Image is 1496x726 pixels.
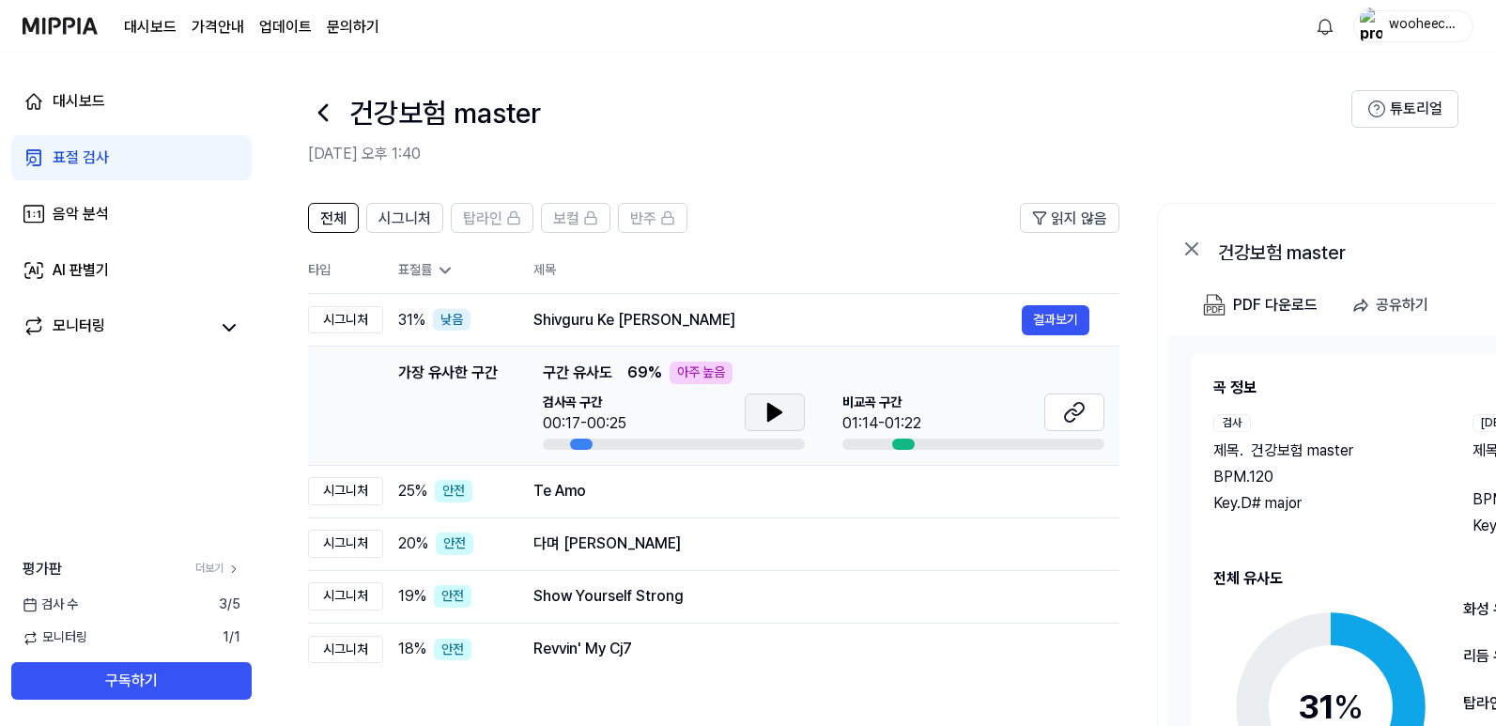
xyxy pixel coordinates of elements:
th: 타입 [308,248,383,294]
th: 제목 [533,248,1119,293]
div: 음악 분석 [53,203,109,225]
button: 읽지 않음 [1020,203,1119,233]
button: 보컬 [541,203,610,233]
div: 안전 [435,480,472,502]
span: 건강보험 master [1251,440,1353,462]
div: Key. D# major [1213,492,1435,515]
div: 낮음 [433,309,470,332]
span: 읽지 않음 [1051,208,1107,230]
span: 19 % [398,585,426,608]
div: 대시보드 [53,90,105,113]
div: 다며 [PERSON_NAME] [533,533,1089,555]
div: Revvin' My Cj7 [533,638,1089,660]
div: 표절 검사 [53,147,109,169]
span: 검사곡 구간 [543,394,626,412]
div: wooheecheon [1388,15,1461,36]
div: 01:14-01:22 [842,412,921,435]
div: 안전 [434,639,471,661]
a: 음악 분석 [11,192,252,237]
a: 표절 검사 [11,135,252,180]
a: 업데이트 [259,16,312,39]
div: 아주 높음 [670,362,733,384]
div: 시그니처 [308,636,383,664]
div: 시그니처 [308,477,383,505]
a: 대시보드 [124,16,177,39]
span: 평가판 [23,558,62,580]
a: AI 판별기 [11,248,252,293]
img: profile [1360,8,1382,45]
span: 31 % [398,309,425,332]
span: 제목 . [1213,440,1243,462]
a: 더보기 [195,561,240,577]
span: 비교곡 구간 [842,394,921,412]
div: 표절률 [398,261,503,280]
div: Shivguru Ke [PERSON_NAME] [533,309,1022,332]
div: Show Yourself Strong [533,585,1089,608]
div: 안전 [434,585,471,608]
span: 반주 [630,208,656,230]
div: 시그니처 [308,306,383,334]
button: 결과보기 [1022,305,1089,335]
button: 시그니처 [366,203,443,233]
div: BPM. 120 [1213,466,1435,488]
div: 검사 [1213,414,1251,432]
h2: [DATE] 오후 1:40 [308,143,1351,165]
span: 탑라인 [463,208,502,230]
span: 구간 유사도 [543,362,612,384]
a: 문의하기 [327,16,379,39]
span: 3 / 5 [219,595,240,614]
button: 구독하기 [11,662,252,700]
button: profilewooheecheon [1353,10,1473,42]
button: 전체 [308,203,359,233]
div: 00:17-00:25 [543,412,626,435]
div: 시그니처 [308,530,383,558]
button: 반주 [618,203,687,233]
h1: 건강보험 master [349,93,541,132]
img: PDF Download [1203,294,1226,317]
span: 전체 [320,208,347,230]
span: 모니터링 [23,628,87,647]
span: 검사 수 [23,595,78,614]
span: 25 % [398,480,427,502]
span: 시그니처 [378,208,431,230]
div: Te Amo [533,480,1089,502]
a: 가격안내 [192,16,244,39]
div: 안전 [436,533,473,555]
img: 알림 [1314,15,1336,38]
div: AI 판별기 [53,259,109,282]
button: PDF 다운로드 [1199,286,1321,324]
div: PDF 다운로드 [1233,293,1318,317]
span: 1 / 1 [223,628,240,647]
button: 튜토리얼 [1351,90,1458,128]
div: 가장 유사한 구간 [398,362,498,450]
button: 탑라인 [451,203,533,233]
div: 공유하기 [1376,293,1428,317]
span: 20 % [398,533,428,555]
span: 18 % [398,638,426,660]
div: 시그니처 [308,582,383,610]
span: 69 % [627,362,662,384]
button: 공유하기 [1344,286,1443,324]
span: 보컬 [553,208,579,230]
a: 대시보드 [11,79,252,124]
div: 모니터링 [53,315,105,341]
a: 모니터링 [23,315,210,341]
